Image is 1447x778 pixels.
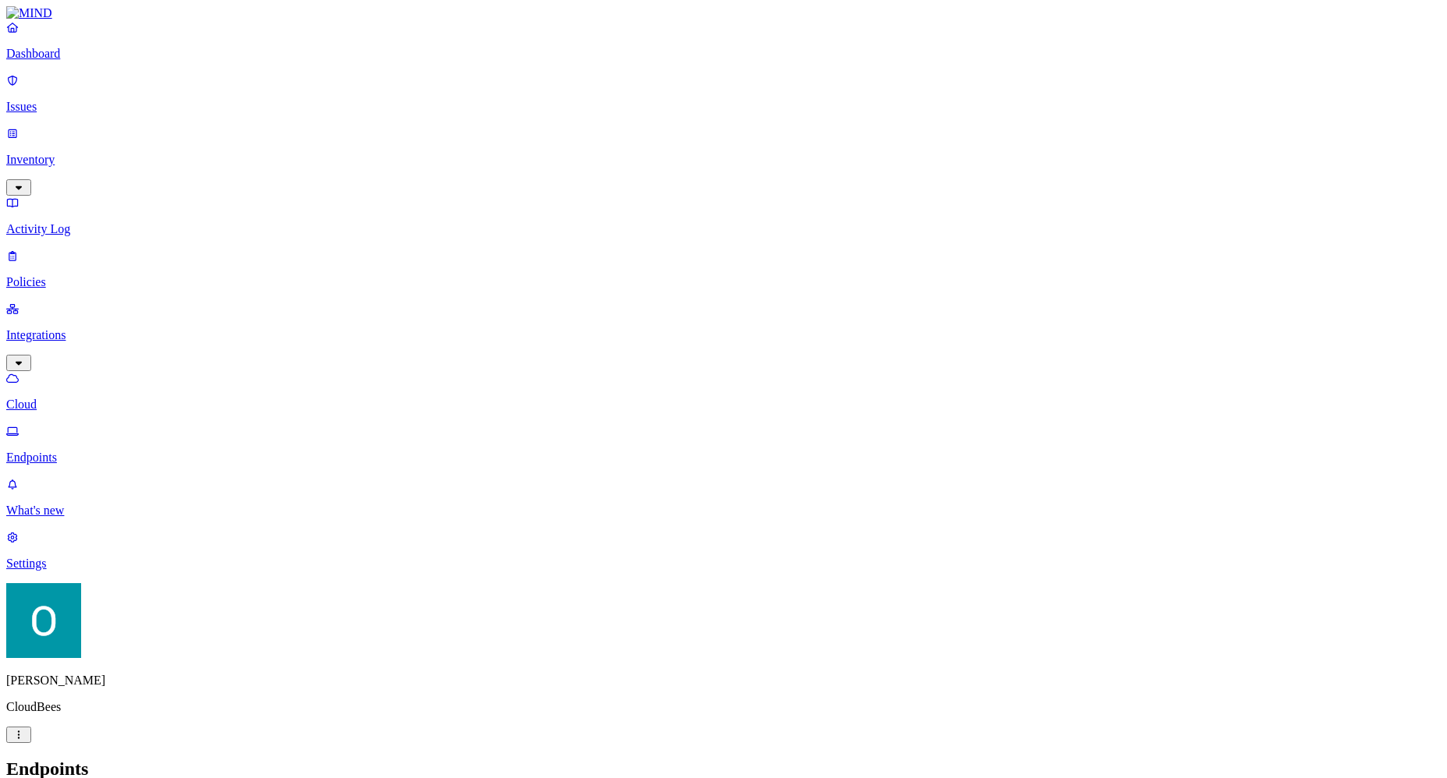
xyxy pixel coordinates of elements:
[6,126,1441,193] a: Inventory
[6,6,52,20] img: MIND
[6,504,1441,518] p: What's new
[6,700,1441,714] p: CloudBees
[6,47,1441,61] p: Dashboard
[6,302,1441,369] a: Integrations
[6,328,1441,342] p: Integrations
[6,424,1441,465] a: Endpoints
[6,20,1441,61] a: Dashboard
[6,451,1441,465] p: Endpoints
[6,222,1441,236] p: Activity Log
[6,477,1441,518] a: What's new
[6,557,1441,571] p: Settings
[6,275,1441,289] p: Policies
[6,583,81,658] img: Ofir Englard
[6,100,1441,114] p: Issues
[6,398,1441,412] p: Cloud
[6,371,1441,412] a: Cloud
[6,674,1441,688] p: [PERSON_NAME]
[6,153,1441,167] p: Inventory
[6,249,1441,289] a: Policies
[6,196,1441,236] a: Activity Log
[6,530,1441,571] a: Settings
[6,73,1441,114] a: Issues
[6,6,1441,20] a: MIND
